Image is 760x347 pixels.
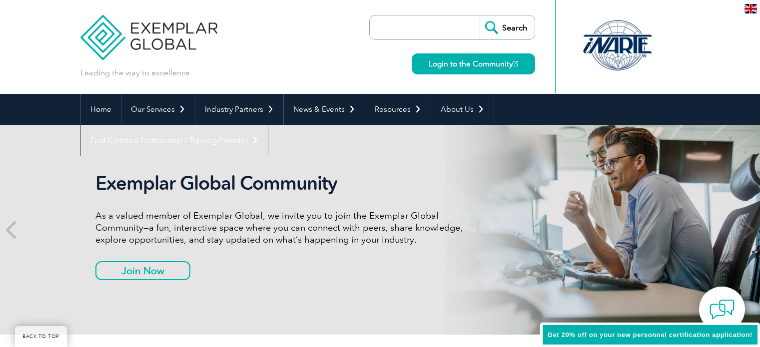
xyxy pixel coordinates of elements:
[95,210,470,246] p: As a valued member of Exemplar Global, we invite you to join the Exemplar Global Community—a fun,...
[745,4,757,13] img: en
[195,94,283,125] a: Industry Partners
[513,61,518,66] img: open_square.png
[81,94,121,125] a: Home
[80,67,190,78] p: Leading the way to excellence
[365,94,431,125] a: Resources
[431,94,494,125] a: About Us
[480,15,535,39] input: Search
[81,125,268,156] a: Find Certified Professional / Training Provider
[548,331,753,339] span: Get 20% off on your new personnel certification application!
[412,53,535,74] a: Login to the Community
[284,94,365,125] a: News & Events
[15,326,67,347] a: BACK TO TOP
[95,172,470,195] h2: Exemplar Global Community
[95,261,190,280] a: Join Now
[121,94,195,125] a: Our Services
[710,297,735,322] img: contact-chat.png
